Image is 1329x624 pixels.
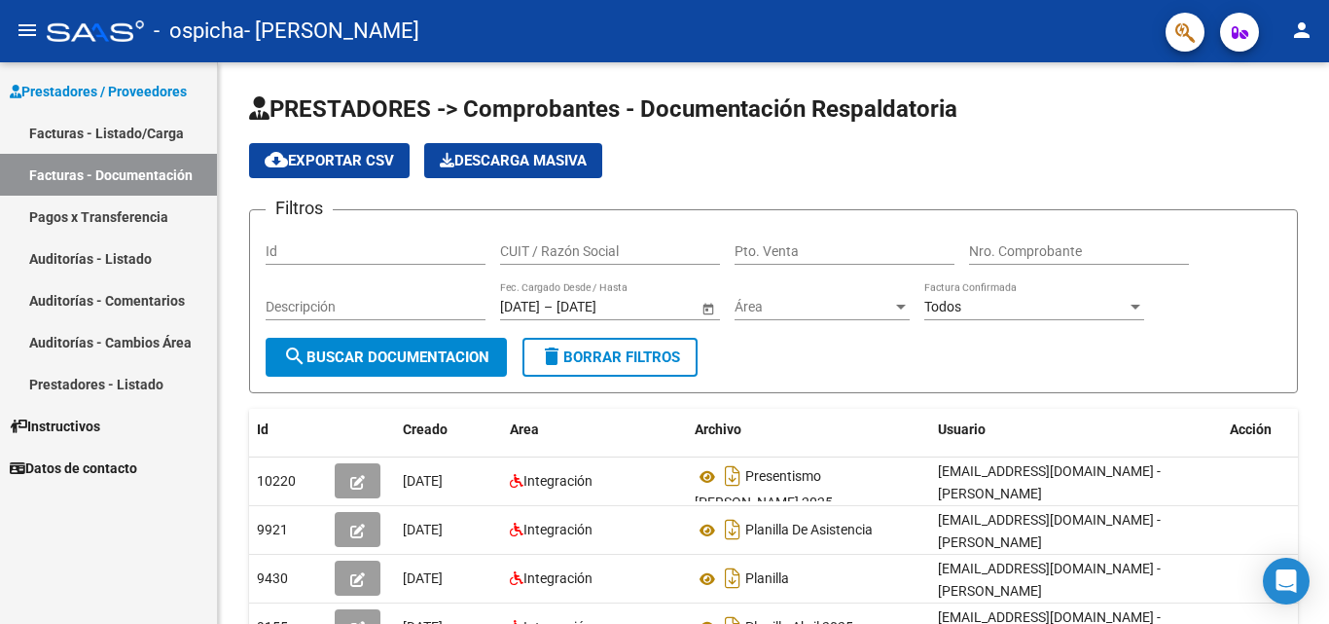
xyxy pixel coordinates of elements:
span: - [PERSON_NAME] [244,10,419,53]
span: Prestadores / Proveedores [10,81,187,102]
mat-icon: search [283,345,306,368]
span: Descarga Masiva [440,152,587,169]
span: 9430 [257,570,288,586]
mat-icon: person [1290,18,1313,42]
span: Exportar CSV [265,152,394,169]
button: Descarga Masiva [424,143,602,178]
span: Instructivos [10,416,100,437]
span: Creado [403,422,448,437]
span: [EMAIL_ADDRESS][DOMAIN_NAME] - [PERSON_NAME] [938,463,1161,501]
div: Open Intercom Messenger [1263,558,1310,605]
span: [DATE] [403,522,443,537]
span: Borrar Filtros [540,349,680,366]
datatable-header-cell: Id [249,409,327,451]
span: 10220 [257,473,296,489]
datatable-header-cell: Area [502,409,687,451]
i: Descargar documento [720,563,745,594]
span: [DATE] [403,473,443,489]
span: 9921 [257,522,288,537]
span: [DATE] [403,570,443,586]
span: PRESTADORES -> Comprobantes - Documentación Respaldatoria [249,95,957,123]
span: Buscar Documentacion [283,349,489,366]
input: End date [557,299,652,315]
datatable-header-cell: Archivo [687,409,930,451]
mat-icon: menu [16,18,39,42]
mat-icon: delete [540,345,563,368]
span: [EMAIL_ADDRESS][DOMAIN_NAME] - [PERSON_NAME] [938,561,1161,599]
span: Integración [523,570,593,586]
app-download-masive: Descarga masiva de comprobantes (adjuntos) [424,143,602,178]
button: Buscar Documentacion [266,338,507,377]
datatable-header-cell: Usuario [930,409,1222,451]
span: Integración [523,522,593,537]
span: [EMAIL_ADDRESS][DOMAIN_NAME] - [PERSON_NAME] [938,512,1161,550]
span: Planilla De Asistencia [745,523,873,538]
span: Datos de contacto [10,458,137,479]
button: Exportar CSV [249,143,410,178]
span: – [544,299,553,315]
h3: Filtros [266,195,333,222]
span: Area [510,422,539,437]
span: Integración [523,473,593,489]
input: Start date [500,299,540,315]
span: - ospicha [154,10,244,53]
i: Descargar documento [720,514,745,545]
span: Acción [1230,422,1272,437]
span: Archivo [695,422,741,437]
span: Id [257,422,269,437]
span: Área [735,299,892,315]
datatable-header-cell: Creado [395,409,502,451]
span: Todos [924,299,961,314]
span: Presentismo [PERSON_NAME] 2025 [695,469,833,511]
mat-icon: cloud_download [265,148,288,171]
button: Borrar Filtros [522,338,698,377]
span: Usuario [938,422,986,437]
i: Descargar documento [720,460,745,492]
button: Open calendar [698,298,718,318]
datatable-header-cell: Acción [1222,409,1319,451]
span: Planilla [745,571,789,587]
